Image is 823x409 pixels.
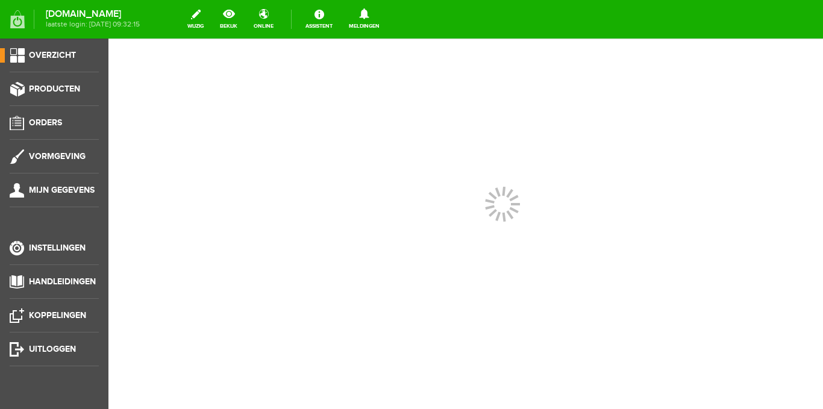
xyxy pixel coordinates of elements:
[46,11,140,17] strong: [DOMAIN_NAME]
[298,6,340,33] a: Assistent
[213,6,245,33] a: bekijk
[29,243,86,253] span: Instellingen
[342,6,387,33] a: Meldingen
[29,344,76,354] span: Uitloggen
[29,151,86,161] span: Vormgeving
[29,185,95,195] span: Mijn gegevens
[29,310,86,320] span: Koppelingen
[46,21,140,28] span: laatste login: [DATE] 09:32:15
[180,6,211,33] a: wijzig
[29,50,76,60] span: Overzicht
[29,84,80,94] span: Producten
[29,276,96,287] span: Handleidingen
[29,117,62,128] span: Orders
[246,6,281,33] a: online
